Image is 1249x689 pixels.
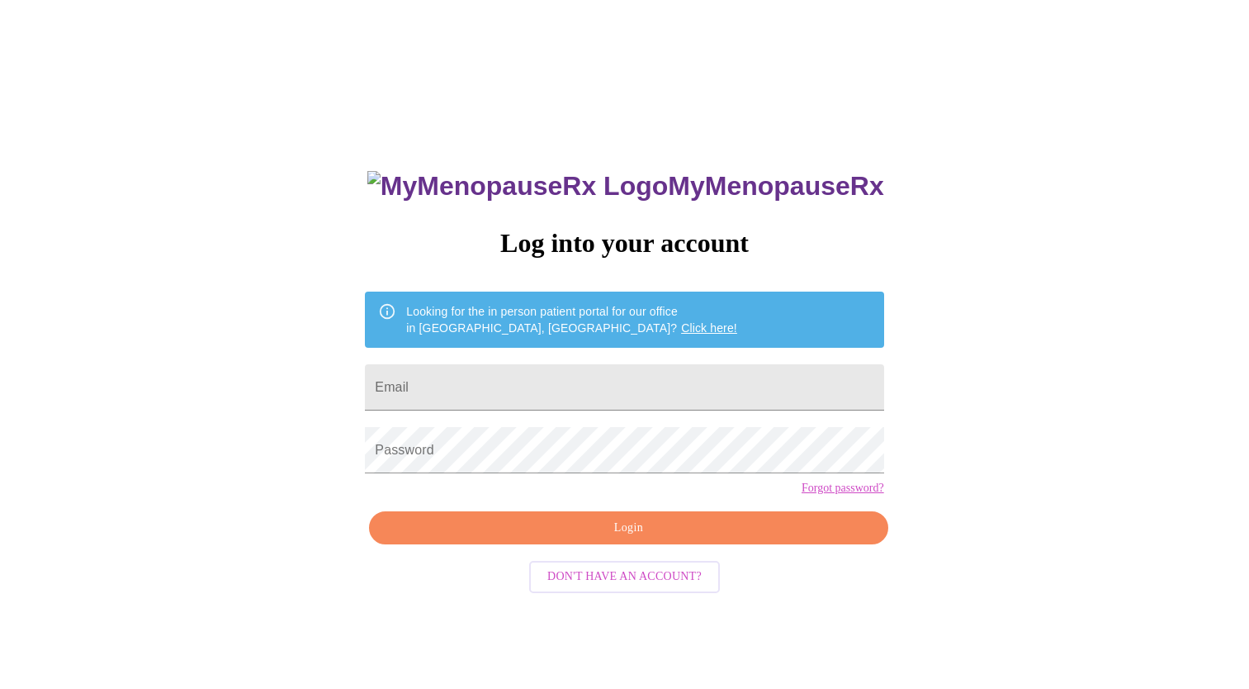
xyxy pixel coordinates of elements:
a: Forgot password? [802,482,884,495]
span: Login [388,518,868,539]
a: Don't have an account? [525,568,724,582]
span: Don't have an account? [547,567,702,587]
div: Looking for the in person patient portal for our office in [GEOGRAPHIC_DATA], [GEOGRAPHIC_DATA]? [406,297,737,343]
h3: MyMenopauseRx [367,171,884,202]
button: Login [369,511,887,545]
a: Click here! [681,321,737,335]
button: Don't have an account? [529,561,720,593]
img: MyMenopauseRx Logo [367,171,668,202]
h3: Log into your account [365,228,883,259]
